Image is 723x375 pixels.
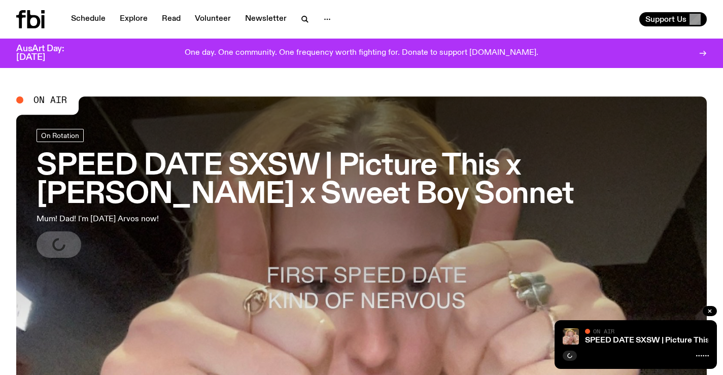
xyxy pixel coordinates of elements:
a: Read [156,12,187,26]
a: Newsletter [239,12,293,26]
button: Support Us [639,12,707,26]
a: Explore [114,12,154,26]
h3: AusArt Day: [DATE] [16,45,81,62]
p: Mum! Dad! I'm [DATE] Arvos now! [37,213,296,225]
a: Volunteer [189,12,237,26]
a: Schedule [65,12,112,26]
span: On Air [593,328,614,334]
h3: SPEED DATE SXSW | Picture This x [PERSON_NAME] x Sweet Boy Sonnet [37,152,686,209]
a: SPEED DATE SXSW | Picture This x [PERSON_NAME] x Sweet Boy SonnetMum! Dad! I'm [DATE] Arvos now! [37,129,686,258]
p: One day. One community. One frequency worth fighting for. Donate to support [DOMAIN_NAME]. [185,49,538,58]
span: On Rotation [41,131,79,139]
span: On Air [33,95,67,105]
a: On Rotation [37,129,84,142]
span: Support Us [645,15,686,24]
